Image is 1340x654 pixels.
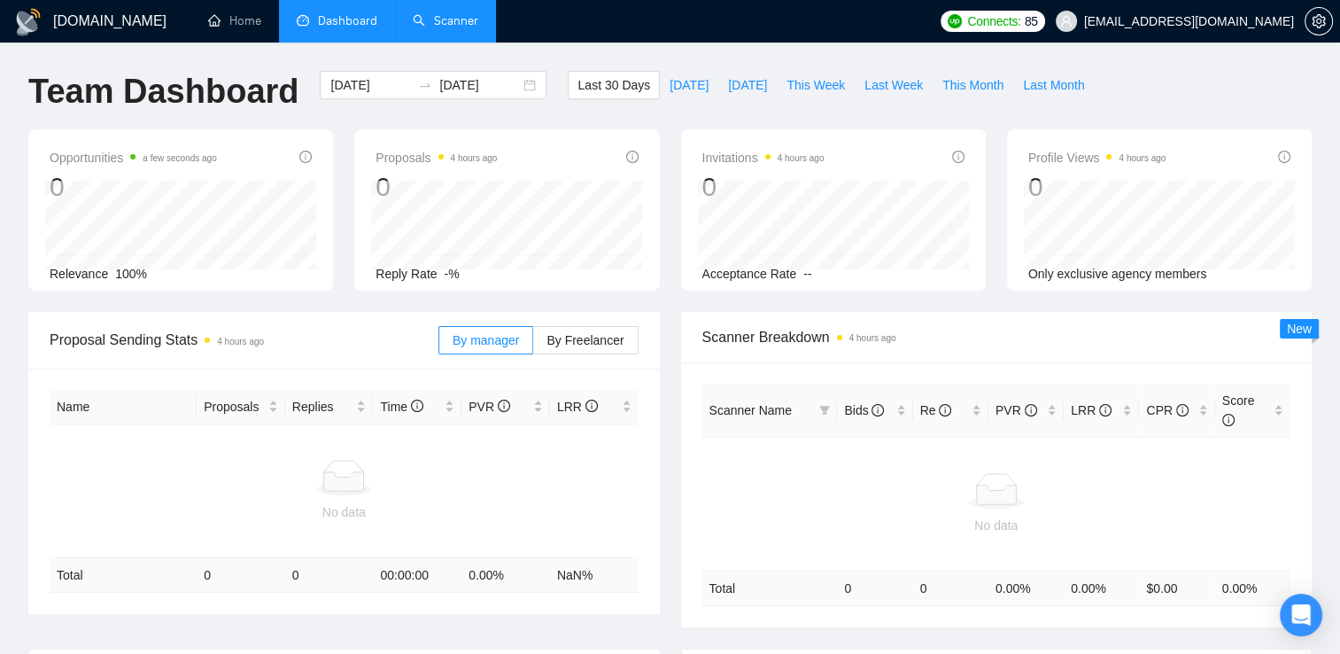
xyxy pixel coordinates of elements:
span: Reply Rate [376,267,437,281]
time: a few seconds ago [143,153,216,163]
div: Open Intercom Messenger [1280,594,1322,636]
span: Proposal Sending Stats [50,329,438,351]
td: Total [50,558,197,593]
span: info-circle [871,404,884,417]
td: 0.00 % [988,571,1064,605]
th: Replies [285,390,374,424]
span: info-circle [939,404,951,417]
span: filter [816,397,833,424]
span: CPR [1146,403,1188,417]
div: 0 [1028,170,1166,204]
button: Last 30 Days [568,71,660,99]
span: info-circle [1176,404,1189,417]
span: This Month [942,75,1003,95]
span: [DATE] [670,75,709,95]
td: 0.00 % [1064,571,1139,605]
span: info-circle [299,151,312,163]
span: Acceptance Rate [702,267,797,281]
span: -- [803,267,811,281]
span: swap-right [418,78,432,92]
h1: Team Dashboard [28,71,298,113]
td: $ 0.00 [1139,571,1214,605]
span: 85 [1025,12,1038,31]
div: No data [709,516,1284,535]
span: Proposals [204,397,265,417]
input: End date [439,75,520,95]
a: setting [1305,14,1333,28]
td: 0.00 % [1215,571,1290,605]
button: Last Month [1013,71,1094,99]
span: PVR [995,403,1037,417]
time: 4 hours ago [1119,153,1166,163]
span: Re [920,403,952,417]
span: dashboard [297,14,309,27]
span: Last Month [1023,75,1084,95]
span: This Week [786,75,845,95]
td: Total [702,571,838,605]
span: info-circle [1099,404,1112,417]
button: This Month [933,71,1013,99]
button: [DATE] [660,71,718,99]
td: 0.00 % [461,558,550,593]
span: Last Week [864,75,923,95]
a: searchScanner [413,13,478,28]
div: 0 [376,170,497,204]
span: Dashboard [318,13,377,28]
td: 0 [913,571,988,605]
span: info-circle [1025,404,1037,417]
time: 4 hours ago [217,337,264,346]
img: logo [14,8,43,36]
td: NaN % [550,558,639,593]
span: LRR [1071,403,1112,417]
span: info-circle [411,400,423,412]
span: New [1287,322,1312,336]
th: Name [50,390,197,424]
span: setting [1305,14,1332,28]
span: 100% [115,267,147,281]
span: Proposals [376,147,497,168]
span: info-circle [1222,414,1235,426]
span: Relevance [50,267,108,281]
span: info-circle [626,151,639,163]
span: Connects: [967,12,1020,31]
div: 0 [702,170,825,204]
th: Proposals [197,390,285,424]
input: Start date [330,75,411,95]
span: Replies [292,397,353,417]
button: setting [1305,7,1333,35]
span: Scanner Breakdown [702,326,1291,348]
span: Profile Views [1028,147,1166,168]
time: 4 hours ago [451,153,498,163]
button: This Week [777,71,855,99]
span: Time [380,400,422,414]
div: 0 [50,170,217,204]
time: 4 hours ago [849,333,896,343]
span: info-circle [585,400,598,412]
span: Opportunities [50,147,217,168]
td: 0 [837,571,912,605]
button: Last Week [855,71,933,99]
img: upwork-logo.png [948,14,962,28]
td: 0 [285,558,374,593]
span: PVR [469,400,510,414]
span: Invitations [702,147,825,168]
span: user [1060,15,1073,27]
td: 00:00:00 [373,558,461,593]
a: homeHome [208,13,261,28]
span: info-circle [952,151,964,163]
span: Bids [844,403,884,417]
span: Last 30 Days [577,75,650,95]
span: By manager [453,333,519,347]
button: [DATE] [718,71,777,99]
span: Score [1222,393,1255,427]
span: -% [445,267,460,281]
span: info-circle [498,400,510,412]
span: info-circle [1278,151,1290,163]
td: 0 [197,558,285,593]
span: By Freelancer [546,333,624,347]
time: 4 hours ago [778,153,825,163]
span: [DATE] [728,75,767,95]
span: Only exclusive agency members [1028,267,1207,281]
span: to [418,78,432,92]
span: Scanner Name [709,403,792,417]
